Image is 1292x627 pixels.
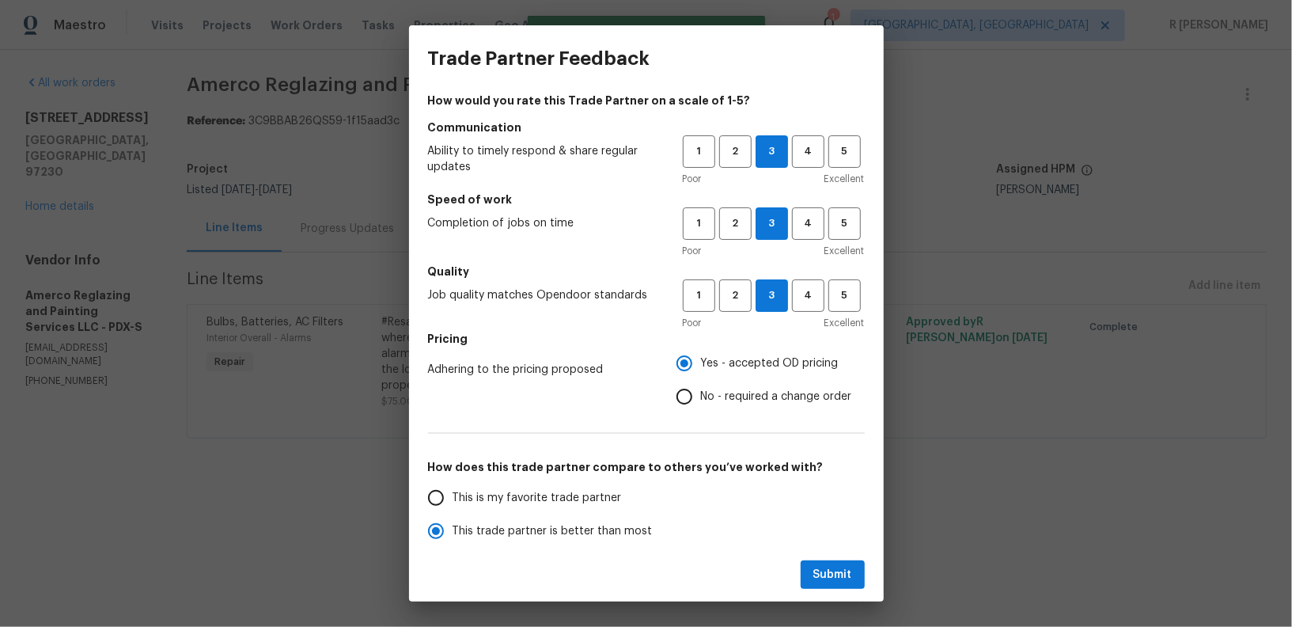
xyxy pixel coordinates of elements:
[683,207,715,240] button: 1
[428,120,865,135] h5: Communication
[756,215,787,233] span: 3
[719,135,752,168] button: 2
[813,565,852,585] span: Submit
[683,279,715,312] button: 1
[756,135,788,168] button: 3
[824,243,865,259] span: Excellent
[684,142,714,161] span: 1
[824,171,865,187] span: Excellent
[428,47,650,70] h3: Trade Partner Feedback
[428,331,865,347] h5: Pricing
[428,215,657,231] span: Completion of jobs on time
[756,207,788,240] button: 3
[428,362,651,378] span: Adhering to the pricing proposed
[428,192,865,207] h5: Speed of work
[794,287,823,305] span: 4
[428,287,657,303] span: Job quality matches Opendoor standards
[721,287,750,305] span: 2
[721,142,750,161] span: 2
[683,135,715,168] button: 1
[701,355,839,372] span: Yes - accepted OD pricing
[794,142,823,161] span: 4
[428,264,865,279] h5: Quality
[828,135,861,168] button: 5
[683,315,702,331] span: Poor
[830,215,859,233] span: 5
[756,287,787,305] span: 3
[756,279,788,312] button: 3
[721,215,750,233] span: 2
[684,215,714,233] span: 1
[683,243,702,259] span: Poor
[828,207,861,240] button: 5
[428,459,865,475] h5: How does this trade partner compare to others you’ve worked with?
[428,93,865,108] h4: How would you rate this Trade Partner on a scale of 1-5?
[801,560,865,590] button: Submit
[453,523,653,540] span: This trade partner is better than most
[830,142,859,161] span: 5
[794,215,823,233] span: 4
[453,490,622,507] span: This is my favorite trade partner
[684,287,714,305] span: 1
[756,142,787,161] span: 3
[792,135,824,168] button: 4
[719,207,752,240] button: 2
[830,287,859,305] span: 5
[824,315,865,331] span: Excellent
[828,279,861,312] button: 5
[701,389,852,405] span: No - required a change order
[676,347,865,413] div: Pricing
[792,207,824,240] button: 4
[719,279,752,312] button: 2
[792,279,824,312] button: 4
[428,143,657,175] span: Ability to timely respond & share regular updates
[683,171,702,187] span: Poor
